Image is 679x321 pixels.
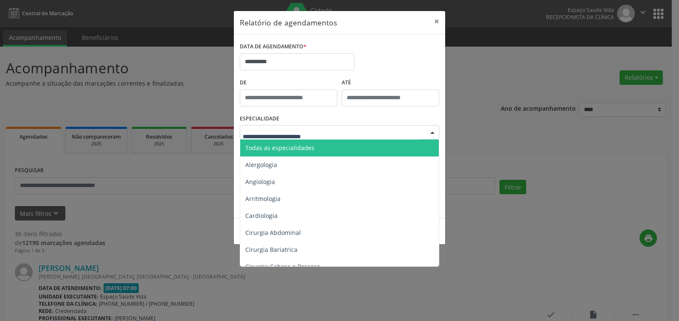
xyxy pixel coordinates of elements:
[245,212,278,220] span: Cardiologia
[245,144,314,152] span: Todas as especialidades
[240,17,337,28] h5: Relatório de agendamentos
[245,195,281,203] span: Arritmologia
[245,161,277,169] span: Alergologia
[342,76,439,89] label: ATÉ
[245,262,320,271] span: Cirurgia Cabeça e Pescoço
[245,246,297,254] span: Cirurgia Bariatrica
[245,178,275,186] span: Angiologia
[240,40,306,53] label: DATA DE AGENDAMENTO
[240,76,337,89] label: De
[428,11,445,32] button: Close
[245,229,301,237] span: Cirurgia Abdominal
[240,112,279,126] label: ESPECIALIDADE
